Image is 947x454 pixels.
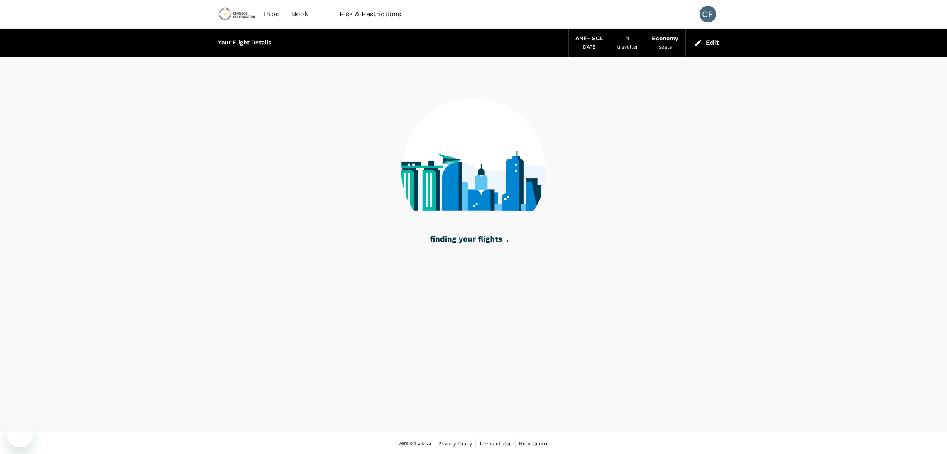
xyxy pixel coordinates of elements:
span: Risk & Restrictions [340,9,401,19]
a: Privacy Policy [438,439,472,448]
div: 1 [626,34,629,43]
button: Edit [693,36,722,49]
div: ANF - SCL [575,34,603,43]
img: Chrysos Corporation [218,5,256,23]
div: traveller [617,43,638,51]
iframe: Botón para iniciar la ventana de mensajería [7,421,33,447]
span: Book [292,9,308,19]
span: Help Centre [519,441,549,447]
div: CF [700,6,716,22]
g: finding your flights [430,236,502,244]
span: Version 3.51.2 [398,439,431,448]
div: Your Flight Details [218,38,272,47]
span: Privacy Policy [438,441,472,447]
a: Help Centre [519,439,549,448]
div: seats [659,43,672,51]
g: . [507,240,508,242]
a: Terms of Use [479,439,512,448]
span: Trips [262,9,279,19]
div: [DATE] [581,43,598,51]
span: Terms of Use [479,441,512,447]
div: Economy [652,34,678,43]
